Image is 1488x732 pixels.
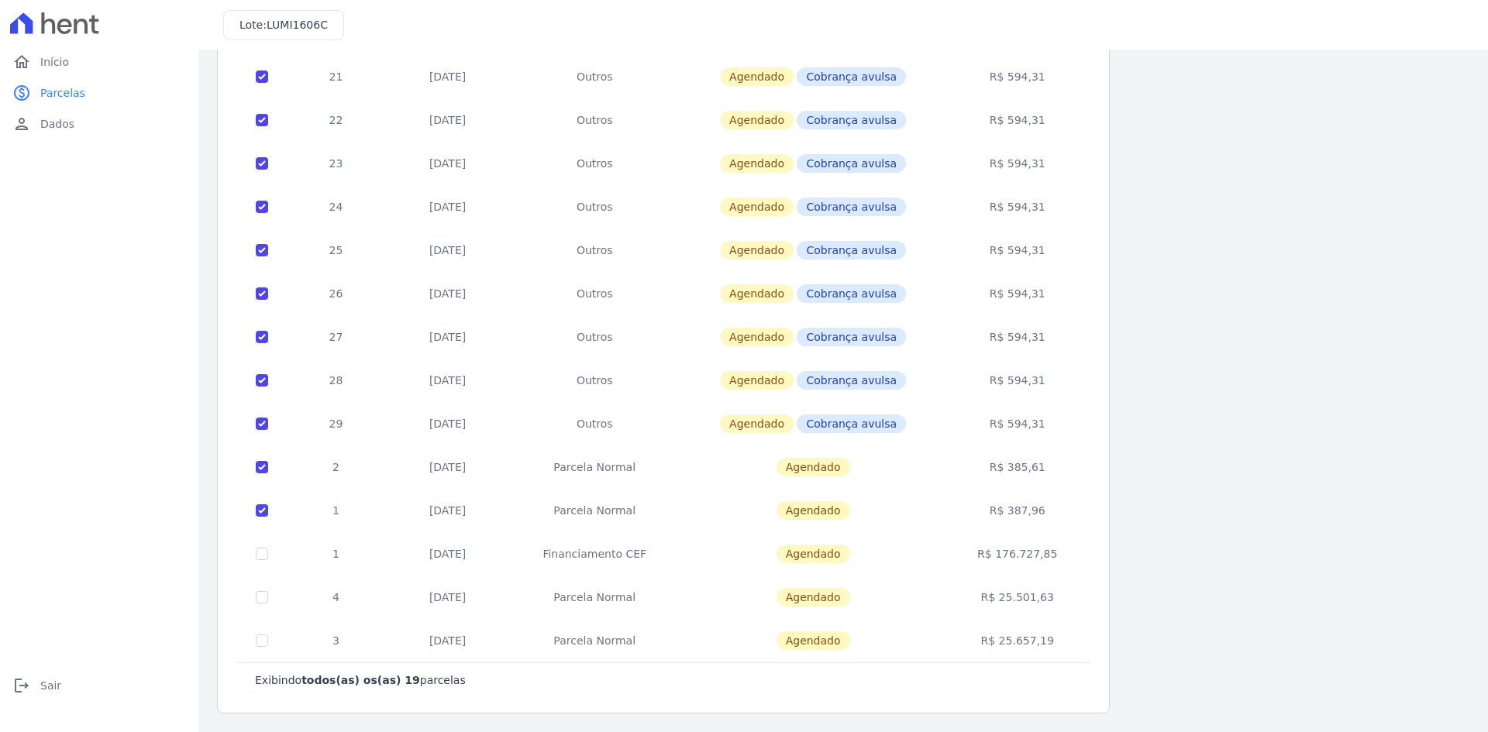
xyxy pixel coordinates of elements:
[267,19,328,31] span: LUMI1606C
[40,54,69,70] span: Início
[510,489,679,532] td: Parcela Normal
[720,328,794,346] span: Agendado
[797,414,906,433] span: Cobrança avulsa
[12,115,31,133] i: person
[6,46,192,77] a: homeInício
[510,402,679,445] td: Outros
[385,229,510,272] td: [DATE]
[777,458,850,476] span: Agendado
[720,67,794,86] span: Agendado
[947,142,1088,185] td: R$ 594,31
[40,116,74,132] span: Dados
[947,272,1088,315] td: R$ 594,31
[12,84,31,102] i: paid
[777,588,850,607] span: Agendado
[947,445,1088,489] td: R$ 385,61
[287,532,385,576] td: 1
[510,315,679,359] td: Outros
[947,55,1088,98] td: R$ 594,31
[720,241,794,259] span: Agendado
[510,359,679,402] td: Outros
[510,142,679,185] td: Outros
[720,371,794,390] span: Agendado
[947,229,1088,272] td: R$ 594,31
[385,445,510,489] td: [DATE]
[287,272,385,315] td: 26
[287,576,385,619] td: 4
[385,359,510,402] td: [DATE]
[287,229,385,272] td: 25
[40,85,85,101] span: Parcelas
[720,414,794,433] span: Agendado
[947,185,1088,229] td: R$ 594,31
[287,98,385,142] td: 22
[287,185,385,229] td: 24
[287,445,385,489] td: 2
[720,111,794,129] span: Agendado
[385,55,510,98] td: [DATE]
[797,328,906,346] span: Cobrança avulsa
[287,55,385,98] td: 21
[720,198,794,216] span: Agendado
[947,532,1088,576] td: R$ 176.727,85
[947,402,1088,445] td: R$ 594,31
[510,272,679,315] td: Outros
[40,678,61,693] span: Sair
[797,198,906,216] span: Cobrança avulsa
[287,619,385,662] td: 3
[510,229,679,272] td: Outros
[385,619,510,662] td: [DATE]
[6,108,192,139] a: personDados
[287,142,385,185] td: 23
[301,674,420,686] b: todos(as) os(as) 19
[287,315,385,359] td: 27
[385,142,510,185] td: [DATE]
[12,53,31,71] i: home
[510,185,679,229] td: Outros
[385,272,510,315] td: [DATE]
[797,371,906,390] span: Cobrança avulsa
[947,359,1088,402] td: R$ 594,31
[287,489,385,532] td: 1
[947,489,1088,532] td: R$ 387,96
[12,676,31,695] i: logout
[385,185,510,229] td: [DATE]
[239,17,328,33] h3: Lote:
[797,111,906,129] span: Cobrança avulsa
[287,359,385,402] td: 28
[287,402,385,445] td: 29
[385,489,510,532] td: [DATE]
[385,532,510,576] td: [DATE]
[385,315,510,359] td: [DATE]
[385,402,510,445] td: [DATE]
[797,241,906,259] span: Cobrança avulsa
[947,619,1088,662] td: R$ 25.657,19
[510,98,679,142] td: Outros
[385,98,510,142] td: [DATE]
[510,445,679,489] td: Parcela Normal
[510,619,679,662] td: Parcela Normal
[947,315,1088,359] td: R$ 594,31
[797,154,906,173] span: Cobrança avulsa
[255,672,466,688] p: Exibindo parcelas
[777,631,850,650] span: Agendado
[6,670,192,701] a: logoutSair
[510,55,679,98] td: Outros
[777,501,850,520] span: Agendado
[510,576,679,619] td: Parcela Normal
[797,284,906,303] span: Cobrança avulsa
[385,576,510,619] td: [DATE]
[6,77,192,108] a: paidParcelas
[797,67,906,86] span: Cobrança avulsa
[510,532,679,576] td: Financiamento CEF
[777,545,850,563] span: Agendado
[947,576,1088,619] td: R$ 25.501,63
[720,284,794,303] span: Agendado
[720,154,794,173] span: Agendado
[947,98,1088,142] td: R$ 594,31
